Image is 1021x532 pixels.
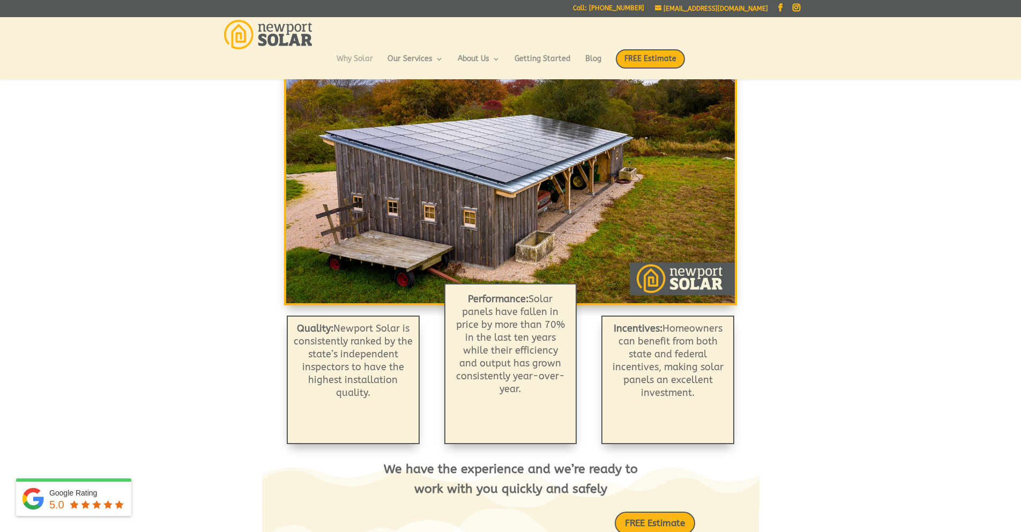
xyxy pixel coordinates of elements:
[495,282,499,286] a: 1
[49,488,126,498] div: Google Rating
[616,49,685,79] a: FREE Estimate
[608,322,728,399] p: Homeowners can benefit from both state and federal incentives, making solar panels an excellent i...
[297,323,333,334] strong: Quality:
[224,20,312,49] img: Newport Solar | Solar Energy Optimized.
[616,49,685,69] span: FREE Estimate
[573,5,644,16] a: Call: [PHONE_NUMBER]
[453,293,568,395] p: Solar panels have fallen in price by more than 70% in the last ten years while their efficiency a...
[286,51,734,303] img: Solar Modules: Roof Mounted
[384,462,638,496] span: We have the experience and we’re ready to work with you quickly and safely
[515,55,571,73] a: Getting Started
[458,55,500,73] a: About Us
[504,282,508,286] a: 2
[655,5,768,12] a: [EMAIL_ADDRESS][DOMAIN_NAME]
[585,55,601,73] a: Blog
[294,323,413,399] span: Newport Solar is consistently ranked by the state’s independent inspectors to have the highest in...
[49,499,64,511] span: 5.0
[614,323,662,334] strong: Incentives:
[387,55,443,73] a: Our Services
[523,282,526,286] a: 4
[337,55,373,73] a: Why Solar
[513,282,517,286] a: 3
[468,293,528,305] b: Performance:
